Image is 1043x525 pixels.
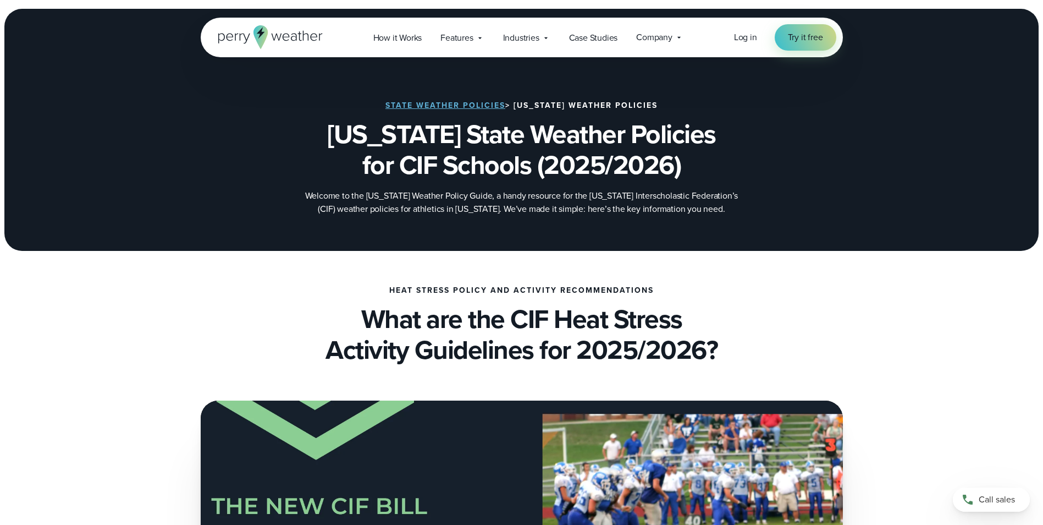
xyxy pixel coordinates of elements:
span: Log in [734,31,757,43]
span: How it Works [373,31,422,45]
span: Industries [503,31,539,45]
span: Case Studies [569,31,618,45]
a: Log in [734,31,757,44]
span: Call sales [979,493,1015,506]
h2: What are the CIF Heat Stress Activity Guidelines for 2025/2026? [201,304,843,365]
span: Company [636,31,672,44]
h4: Heat Stress Policy and Activity Recommendations [389,286,654,295]
a: Case Studies [560,26,627,49]
a: State Weather Policies [385,100,505,111]
p: Welcome to the [US_STATE] Weather Policy Guide, a handy resource for the [US_STATE] Interscholast... [302,189,742,216]
h2: > [US_STATE] Weather Policies [385,101,658,110]
h1: [US_STATE] State Weather Policies for CIF Schools (2025/2026) [256,119,788,181]
span: Features [440,31,473,45]
a: How it Works [364,26,432,49]
span: Try it free [788,31,823,44]
a: Try it free [775,24,836,51]
a: Call sales [953,488,1030,512]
